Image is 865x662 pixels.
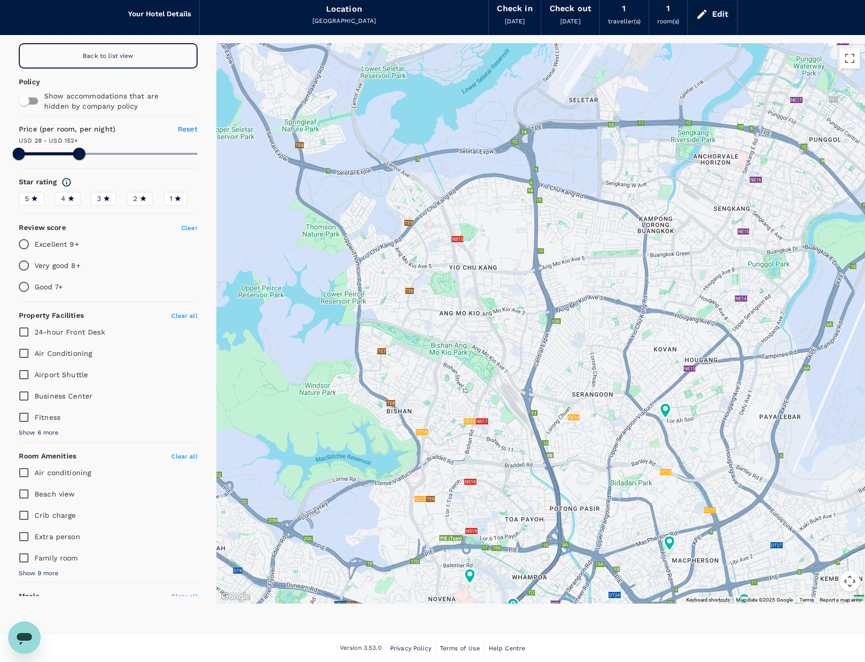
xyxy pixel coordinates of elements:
span: Show 9 more [19,569,59,579]
span: Clear all [171,593,197,600]
p: Good 7+ [35,282,62,292]
span: Help Centre [489,645,526,652]
span: [DATE] [560,18,581,25]
button: Keyboard shortcuts [686,597,730,604]
span: Privacy Policy [390,645,431,652]
span: Extra person [35,533,80,541]
div: 1 [622,2,626,16]
span: Air conditioning [35,469,91,477]
h6: Room Amenities [19,451,76,462]
span: 5 [25,193,29,204]
span: Show 6 more [19,428,59,438]
p: Excellent 9+ [35,239,79,249]
span: Clear all [171,453,197,460]
button: Toggle fullscreen view [840,48,860,69]
span: Airport Shuttle [35,371,88,379]
span: Fitness [35,413,60,421]
p: Very good 8+ [35,260,80,271]
div: [GEOGRAPHIC_DATA] [208,16,480,26]
div: Location [326,2,362,16]
span: Clear all [171,312,197,319]
span: Version 3.53.0 [340,643,381,653]
span: 24-hour Front Desk [35,328,105,336]
span: 3 [97,193,101,204]
span: Beach view [35,490,75,498]
span: [DATE] [505,18,525,25]
span: Clear [181,224,198,231]
button: Map camera controls [840,571,860,591]
span: Back to list view [83,52,134,59]
span: Reset [178,125,198,133]
a: Terms (opens in new tab) [799,597,814,603]
svg: Star ratings are awarded to properties to represent the quality of services, facilities, and amen... [61,177,72,187]
span: Family room [35,554,78,562]
h6: Price (per room, per night) [19,124,153,135]
span: traveller(s) [608,18,640,25]
a: Terms of Use [440,643,480,654]
a: Report a map error [820,597,862,603]
a: Back to list view [19,43,198,69]
span: Map data ©2025 Google [736,597,793,603]
h6: Your Hotel Details [128,9,191,20]
span: Air Conditioning [35,349,92,357]
h6: Property Facilities [19,310,84,321]
a: Privacy Policy [390,643,431,654]
a: Help Centre [489,643,526,654]
span: 4 [61,193,66,204]
div: Check out [550,2,591,16]
span: Terms of Use [440,645,480,652]
div: 1 [666,2,670,16]
span: Business Center [35,392,92,400]
iframe: Button to launch messaging window [8,621,41,654]
div: Check in [497,2,532,16]
span: 2 [133,193,137,204]
span: room(s) [657,18,679,25]
span: 1 [170,193,172,204]
div: Edit [712,7,729,21]
img: Google [219,590,252,604]
span: Crib charge [35,511,76,519]
h6: Review score [19,222,66,234]
span: USD 28 - USD 152+ [19,137,78,144]
h6: Meals [19,591,39,602]
h6: Star rating [19,177,57,188]
a: Open this area in Google Maps (opens a new window) [219,590,252,604]
p: Policy [19,77,30,87]
p: Show accommodations that are hidden by company policy [44,91,185,111]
